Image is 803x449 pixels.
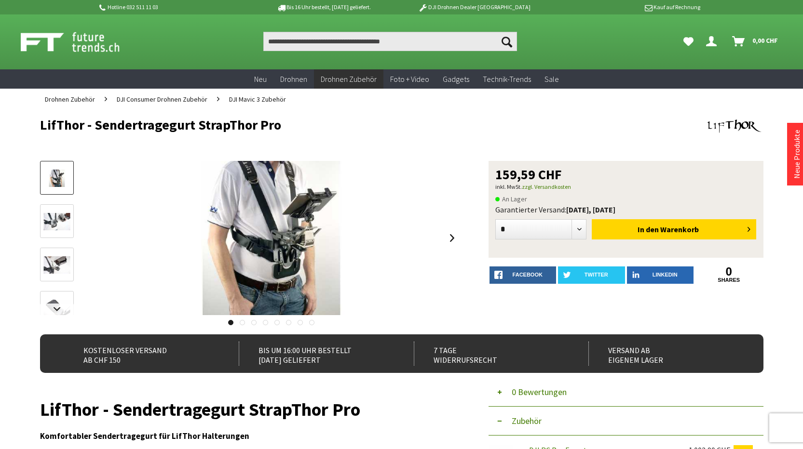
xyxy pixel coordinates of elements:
[513,272,543,277] span: facebook
[558,266,625,284] a: twitter
[98,1,248,13] p: Hotline 032 511 11 03
[280,74,307,84] span: Drohnen
[728,32,783,51] a: Warenkorb
[483,74,531,84] span: Technik-Trends
[117,95,207,104] span: DJI Consumer Drohnen Zubehör
[40,118,619,132] h1: LifThor - Sendertragegurt StrapThor Pro
[592,219,756,239] button: In den Warenkorb
[679,32,698,51] a: Meine Favoriten
[229,95,286,104] span: DJI Mavic 3 Zubehör
[149,161,394,315] img: LifThor - Sendertragegurt StrapThor Pro
[566,205,615,214] b: [DATE], [DATE]
[40,430,460,442] h3: Komfortabler Sendertragegurt für LifThor Halterungen
[489,378,763,407] button: 0 Bewertungen
[495,205,757,214] div: Garantierter Versand:
[247,69,273,89] a: Neu
[263,32,517,51] input: Produkt, Marke, Kategorie, EAN, Artikelnummer…
[695,266,762,277] a: 0
[497,32,517,51] button: Suchen
[40,403,460,416] h1: LifThor - Sendertragegurt StrapThor Pro
[224,89,291,110] a: DJI Mavic 3 Zubehör
[522,183,571,190] a: zzgl. Versandkosten
[706,118,763,135] img: Lifthor
[792,130,802,179] a: Neue Produkte
[383,69,436,89] a: Foto + Video
[550,1,700,13] p: Kauf auf Rechnung
[443,74,469,84] span: Gadgets
[321,74,377,84] span: Drohnen Zubehör
[538,69,566,89] a: Sale
[112,89,212,110] a: DJI Consumer Drohnen Zubehör
[702,32,724,51] a: Dein Konto
[490,266,557,284] a: facebook
[695,277,762,283] a: shares
[414,342,568,366] div: 7 Tage Widerrufsrecht
[390,74,429,84] span: Foto + Video
[436,69,476,89] a: Gadgets
[40,89,100,110] a: Drohnen Zubehör
[239,342,393,366] div: Bis um 16:00 Uhr bestellt [DATE] geliefert
[638,224,659,234] span: In den
[544,74,559,84] span: Sale
[21,30,141,54] img: Shop Futuretrends - zur Startseite wechseln
[314,69,383,89] a: Drohnen Zubehör
[495,181,757,193] p: inkl. MwSt.
[489,407,763,436] button: Zubehör
[588,342,742,366] div: Versand ab eigenem Lager
[248,1,399,13] p: Bis 16 Uhr bestellt, [DATE] geliefert.
[660,224,699,234] span: Warenkorb
[653,272,678,277] span: LinkedIn
[495,193,527,205] span: An Lager
[752,33,778,48] span: 0,00 CHF
[585,272,608,277] span: twitter
[64,342,218,366] div: Kostenloser Versand ab CHF 150
[495,168,562,181] span: 159,59 CHF
[43,170,71,187] img: Vorschau: LifThor - Sendertragegurt StrapThor Pro
[273,69,314,89] a: Drohnen
[627,266,694,284] a: LinkedIn
[254,74,267,84] span: Neu
[399,1,549,13] p: DJI Drohnen Dealer [GEOGRAPHIC_DATA]
[45,95,95,104] span: Drohnen Zubehör
[476,69,538,89] a: Technik-Trends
